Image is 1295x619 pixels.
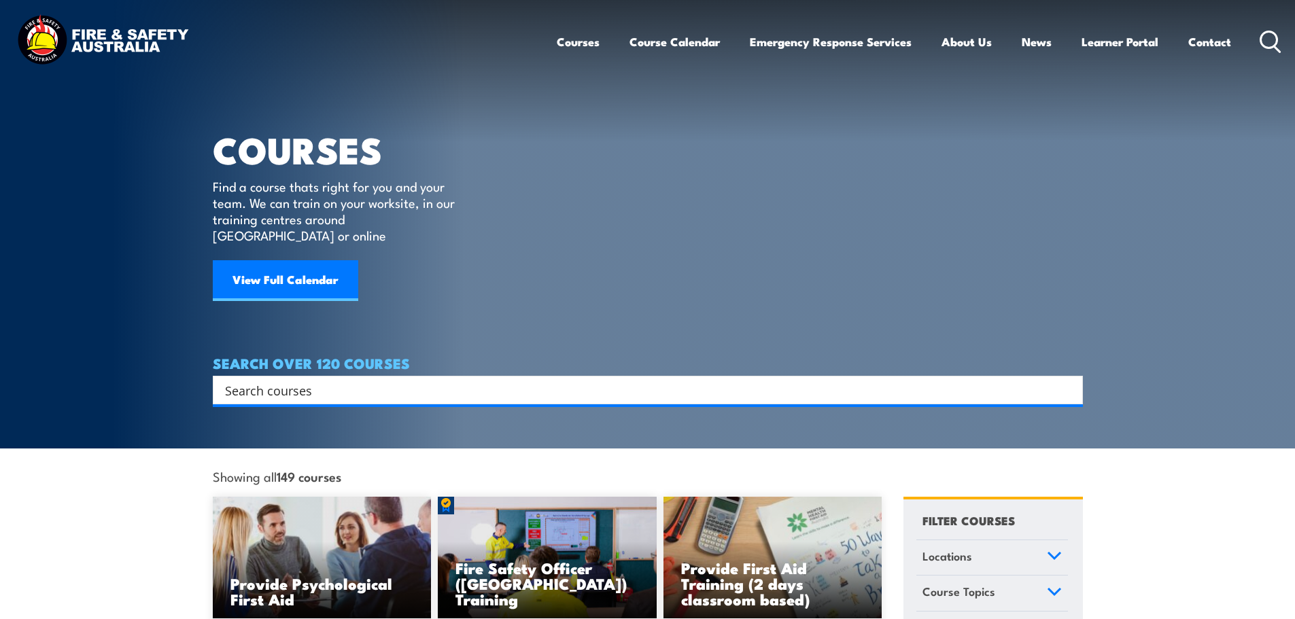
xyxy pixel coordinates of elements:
a: Learner Portal [1082,24,1158,60]
span: Course Topics [922,582,995,601]
form: Search form [228,381,1056,400]
button: Search magnifier button [1059,381,1078,400]
strong: 149 courses [277,467,341,485]
a: Fire Safety Officer ([GEOGRAPHIC_DATA]) Training [438,497,657,619]
a: Provide Psychological First Aid [213,497,432,619]
span: Showing all [213,469,341,483]
a: Provide First Aid Training (2 days classroom based) [663,497,882,619]
p: Find a course thats right for you and your team. We can train on your worksite, in our training c... [213,178,461,243]
h3: Fire Safety Officer ([GEOGRAPHIC_DATA]) Training [455,560,639,607]
h1: COURSES [213,133,474,165]
a: Contact [1188,24,1231,60]
a: Course Topics [916,576,1068,611]
a: Courses [557,24,600,60]
img: Mental Health First Aid Training (Standard) – Classroom [663,497,882,619]
a: News [1022,24,1052,60]
h3: Provide Psychological First Aid [230,576,414,607]
a: About Us [942,24,992,60]
a: Locations [916,540,1068,576]
a: View Full Calendar [213,260,358,301]
span: Locations [922,547,972,565]
a: Course Calendar [629,24,720,60]
input: Search input [225,380,1053,400]
img: Mental Health First Aid Training Course from Fire & Safety Australia [213,497,432,619]
h4: FILTER COURSES [922,511,1015,529]
h3: Provide First Aid Training (2 days classroom based) [681,560,865,607]
img: Fire Safety Advisor [438,497,657,619]
a: Emergency Response Services [750,24,912,60]
h4: SEARCH OVER 120 COURSES [213,355,1083,370]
